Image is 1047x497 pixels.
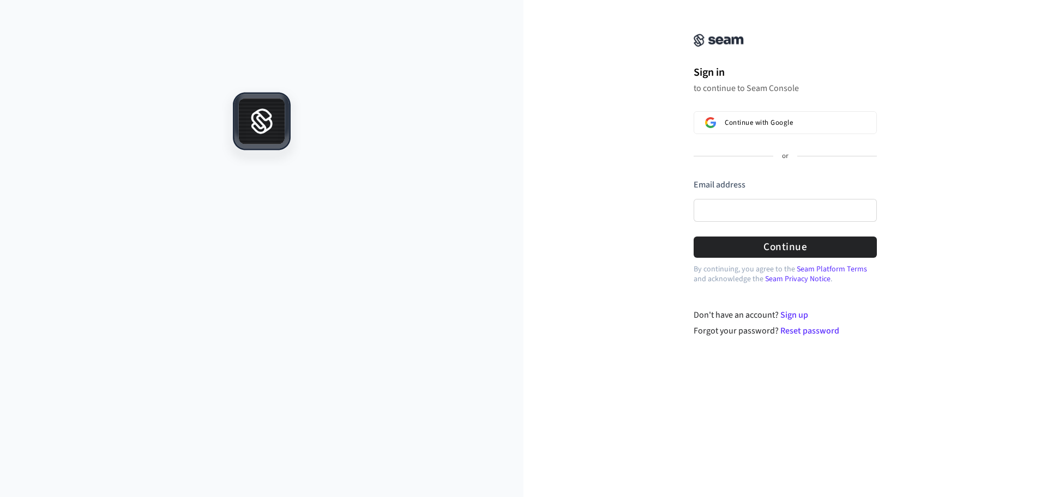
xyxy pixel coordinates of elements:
img: Seam Console [694,34,744,47]
a: Reset password [780,325,839,337]
h1: Sign in [694,64,877,81]
div: Forgot your password? [694,324,877,337]
label: Email address [694,179,745,191]
div: Don't have an account? [694,308,877,322]
p: to continue to Seam Console [694,83,877,94]
a: Seam Platform Terms [797,264,867,275]
p: By continuing, you agree to the and acknowledge the . [694,264,877,284]
a: Seam Privacy Notice [765,274,831,284]
p: or [782,151,789,161]
button: Continue [694,237,877,258]
a: Sign up [780,309,808,321]
span: Continue with Google [725,118,793,127]
button: Sign in with GoogleContinue with Google [694,111,877,134]
img: Sign in with Google [705,117,716,128]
